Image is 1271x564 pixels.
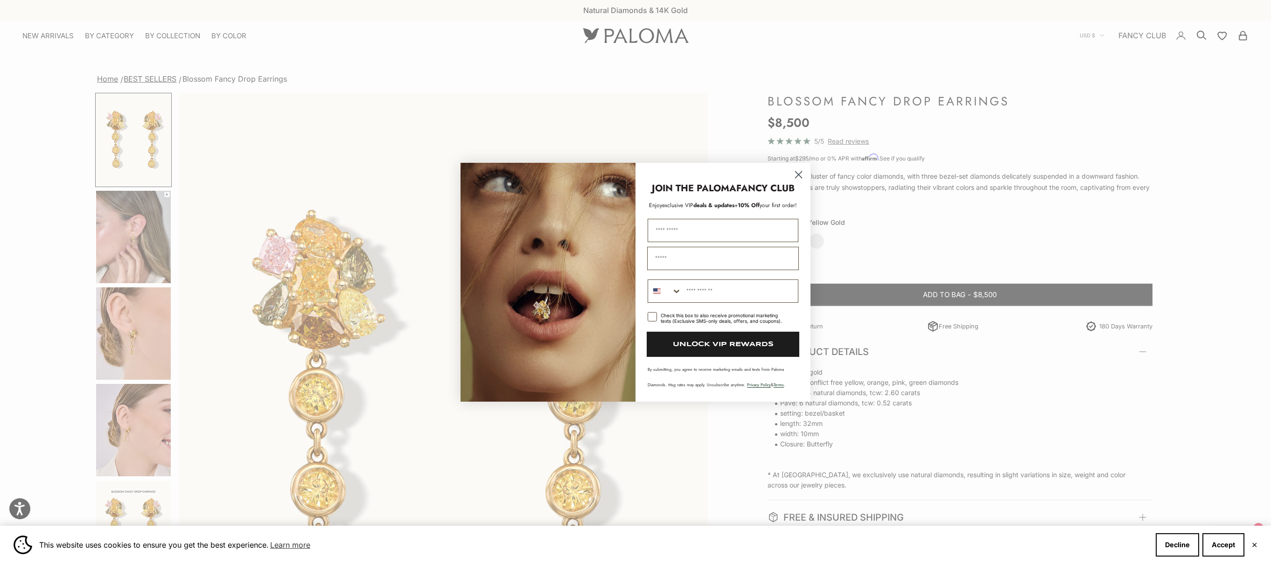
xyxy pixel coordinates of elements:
strong: JOIN THE PALOMA [652,181,736,195]
strong: FANCY CLUB [736,181,795,195]
button: Decline [1156,533,1199,557]
span: This website uses cookies to ensure you get the best experience. [39,538,1148,552]
input: Email [647,247,799,270]
img: United States [653,287,661,295]
span: & . [747,382,785,388]
p: By submitting, you agree to receive marketing emails and texts from Paloma Diamonds. Msg rates ma... [648,366,798,388]
div: Check this box to also receive promotional marketing texts (Exclusive SMS-only deals, offers, and... [661,313,787,324]
a: Privacy Policy [747,382,771,388]
img: Cookie banner [14,536,32,554]
button: Search Countries [648,280,682,302]
span: 10% Off [738,201,760,209]
button: Accept [1202,533,1244,557]
span: Enjoy [649,201,662,209]
a: Learn more [269,538,312,552]
input: First Name [648,219,798,242]
button: UNLOCK VIP REWARDS [647,332,799,357]
button: Close [1251,542,1257,548]
a: Terms [774,382,784,388]
input: Phone Number [682,280,798,302]
span: + your first order! [734,201,797,209]
span: exclusive VIP [662,201,693,209]
img: Loading... [461,163,635,402]
span: deals & updates [662,201,734,209]
button: Close dialog [790,167,807,183]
